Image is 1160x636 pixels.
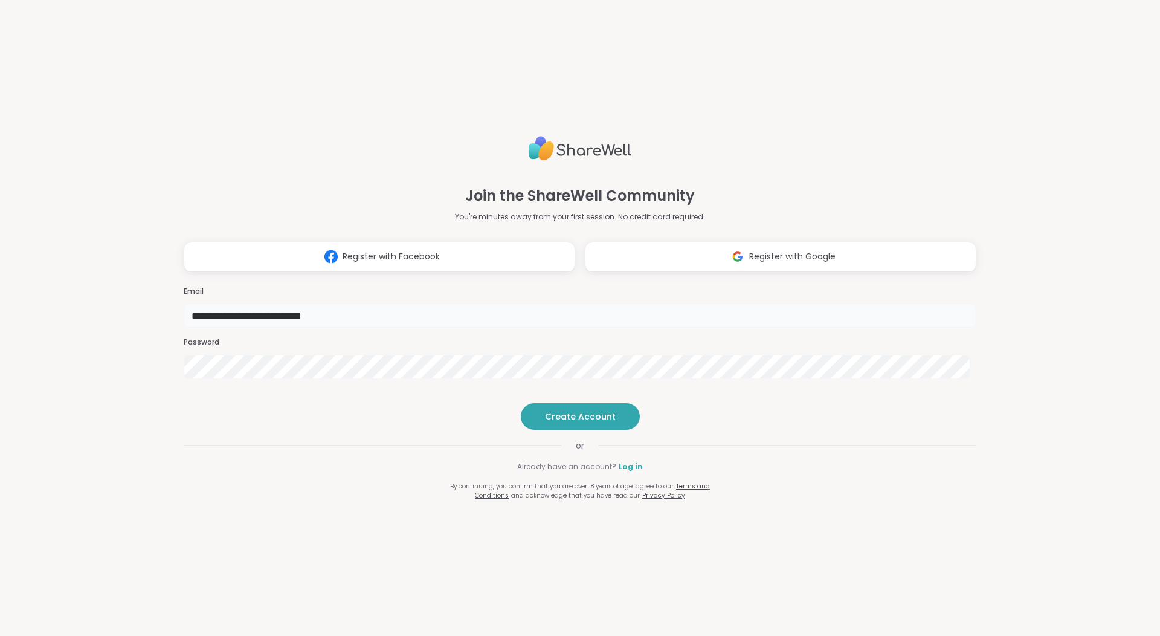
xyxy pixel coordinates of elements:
span: or [561,440,599,452]
span: Register with Google [749,250,836,263]
span: By continuing, you confirm that you are over 18 years of age, agree to our [450,482,674,491]
p: You're minutes away from your first session. No credit card required. [455,212,705,222]
span: Already have an account? [517,461,616,472]
h1: Join the ShareWell Community [465,185,695,207]
h3: Email [184,287,976,297]
button: Register with Facebook [184,242,575,272]
span: Register with Facebook [343,250,440,263]
a: Terms and Conditions [475,482,710,500]
img: ShareWell Logo [529,131,631,166]
img: ShareWell Logomark [320,245,343,268]
span: Create Account [545,410,616,423]
button: Create Account [521,403,640,430]
span: and acknowledge that you have read our [511,491,640,500]
button: Register with Google [585,242,976,272]
a: Privacy Policy [642,491,685,500]
h3: Password [184,337,976,348]
img: ShareWell Logomark [726,245,749,268]
a: Log in [619,461,643,472]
